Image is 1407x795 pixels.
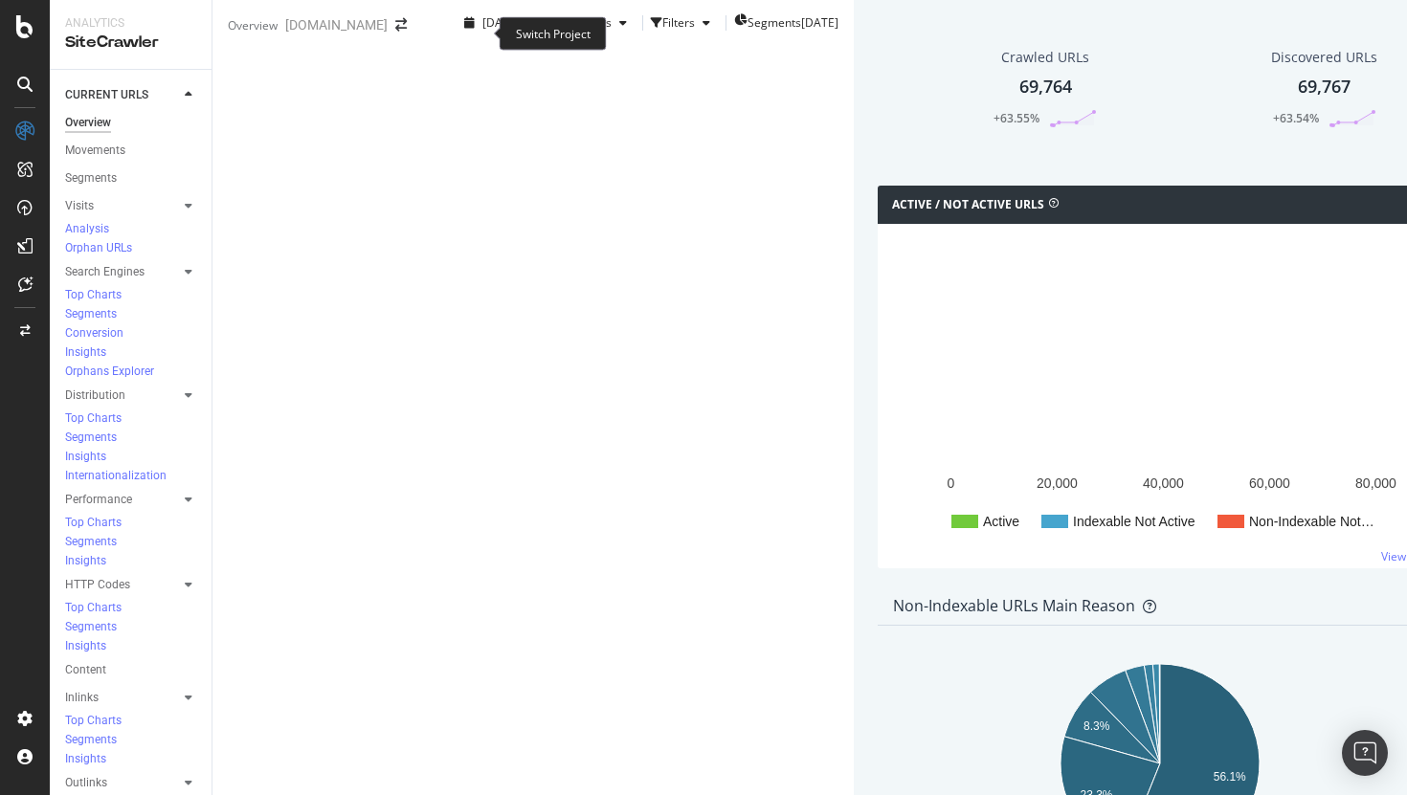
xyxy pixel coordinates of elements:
a: Inlinks [65,688,179,708]
div: Insights [65,751,106,767]
div: Insights [65,344,106,361]
text: 20,000 [1037,475,1078,491]
a: Segments [65,168,198,188]
a: Segments [65,731,198,750]
a: Top Charts [65,712,198,731]
text: Non-Indexable Not… [1249,514,1374,529]
span: Segments [748,14,801,31]
div: Segments [65,430,117,446]
div: Inlinks [65,688,99,708]
div: Insights [65,553,106,569]
text: 80,000 [1355,475,1396,491]
div: Segments [65,732,117,748]
div: CURRENT URLS [65,85,148,105]
span: vs [543,14,558,31]
div: arrow-right-arrow-left [395,18,407,32]
div: Insights [65,449,106,465]
div: HTTP Codes [65,575,130,595]
div: Distribution [65,386,125,406]
a: HTTP Codes [65,575,179,595]
a: Insights [65,343,198,363]
div: Analysis [65,221,109,237]
a: Insights [65,750,198,769]
text: 60,000 [1249,475,1290,491]
div: Top Charts [65,287,122,303]
text: Indexable Not Active [1073,514,1195,529]
div: Performance [65,490,132,510]
div: Visits [65,196,94,216]
div: +63.54% [1273,110,1319,126]
a: Search Engines [65,262,179,282]
text: 0 [948,475,955,491]
text: Active [983,514,1019,529]
a: Internationalization [65,467,198,486]
div: Conversion [65,325,123,342]
div: Segments [65,168,117,188]
a: Insights [65,448,198,467]
button: [DATE] [457,8,543,38]
div: Search Engines [65,262,145,282]
div: Overview [228,17,278,33]
a: Segments [65,533,198,552]
div: Top Charts [65,713,122,729]
div: [DATE] [801,14,838,31]
div: Movements [65,141,125,161]
div: Segments [65,619,117,635]
div: Outlinks [65,773,107,793]
div: Top Charts [65,515,122,531]
a: CURRENT URLS [65,85,179,105]
div: 69,767 [1298,75,1351,99]
a: Top Charts [65,514,198,533]
a: Top Charts [65,409,198,429]
a: Overview [65,113,198,133]
a: Distribution [65,386,179,406]
span: 2025 Aug. 15th [482,14,520,31]
div: Segments [65,306,117,322]
div: 69,764 [1019,75,1072,99]
a: Insights [65,552,198,571]
div: Overview [65,113,111,133]
a: Segments [65,305,198,324]
div: Top Charts [65,600,122,616]
div: Internationalization [65,468,167,484]
a: Orphans Explorer [65,363,198,382]
div: Content [65,660,106,680]
div: Filters [662,14,695,31]
a: Segments [65,429,198,448]
a: Top Charts [65,599,198,618]
a: Conversion [65,324,198,343]
div: Segments [65,534,117,550]
a: Orphan URLs [65,239,198,258]
div: Open Intercom Messenger [1342,730,1388,776]
text: 56.1% [1214,770,1246,784]
text: 8.3% [1083,718,1110,732]
a: Insights [65,637,198,656]
a: Content [65,660,198,680]
button: Segments[DATE] [734,8,838,38]
div: Analytics [65,15,196,32]
div: Orphans Explorer [65,364,154,380]
a: Analysis [65,220,198,239]
div: SiteCrawler [65,32,196,54]
div: Top Charts [65,410,122,427]
div: Crawled URLs [1001,48,1089,67]
div: Insights [65,638,106,654]
span: Previous [558,14,612,31]
div: Discovered URLs [1271,48,1377,67]
button: Previous [558,8,635,38]
a: Movements [65,141,198,161]
a: Visits [65,196,179,216]
h4: Active / Not Active URLs [892,195,1044,214]
div: Orphan URLs [65,240,132,256]
div: Non-Indexable URLs Main Reason [893,596,1135,615]
a: Performance [65,490,179,510]
a: Segments [65,618,198,637]
div: [DOMAIN_NAME] [285,15,388,34]
text: 40,000 [1143,475,1184,491]
div: +63.55% [994,110,1039,126]
div: Switch Project [500,17,607,51]
a: Outlinks [65,773,179,793]
a: Top Charts [65,286,198,305]
button: Filters [651,8,718,38]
